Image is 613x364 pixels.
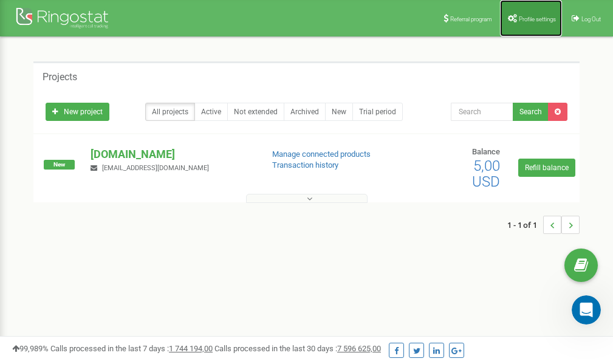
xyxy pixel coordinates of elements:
[472,147,500,156] span: Balance
[507,204,580,246] nav: ...
[145,103,195,121] a: All projects
[518,159,575,177] a: Refill balance
[284,103,326,121] a: Archived
[44,160,75,170] span: New
[169,344,213,353] u: 1 744 194,00
[194,103,228,121] a: Active
[102,164,209,172] span: [EMAIL_ADDRESS][DOMAIN_NAME]
[450,16,492,22] span: Referral program
[50,344,213,353] span: Calls processed in the last 7 days :
[507,216,543,234] span: 1 - 1 of 1
[43,72,77,83] h5: Projects
[472,157,500,190] span: 5,00 USD
[272,149,371,159] a: Manage connected products
[572,295,601,325] iframe: Intercom live chat
[337,344,381,353] u: 7 596 625,00
[214,344,381,353] span: Calls processed in the last 30 days :
[12,344,49,353] span: 99,989%
[272,160,338,170] a: Transaction history
[91,146,252,162] p: [DOMAIN_NAME]
[325,103,353,121] a: New
[46,103,109,121] a: New project
[352,103,403,121] a: Trial period
[513,103,549,121] button: Search
[451,103,513,121] input: Search
[581,16,601,22] span: Log Out
[519,16,556,22] span: Profile settings
[227,103,284,121] a: Not extended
